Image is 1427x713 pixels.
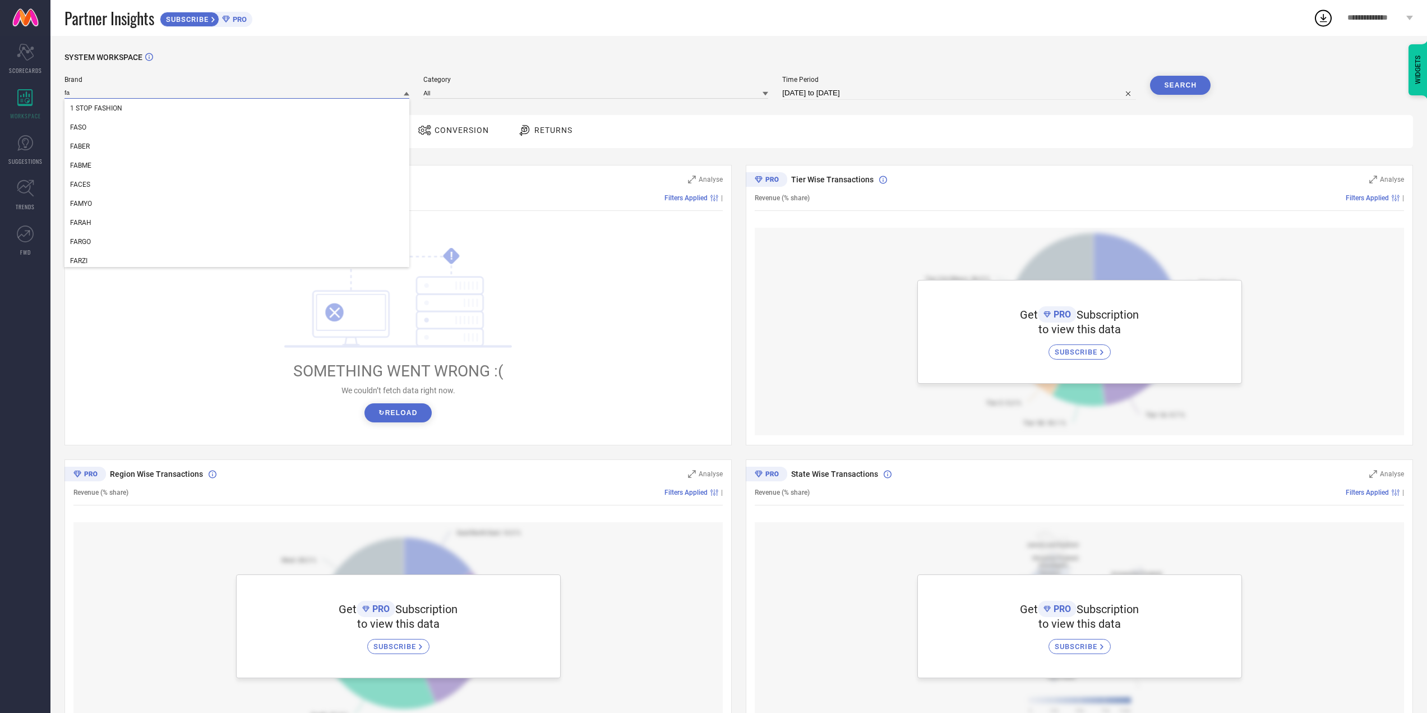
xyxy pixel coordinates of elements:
[160,9,252,27] a: SUBSCRIBEPRO
[357,617,440,631] span: to view this data
[1402,194,1404,202] span: |
[373,642,419,651] span: SUBSCRIBE
[70,162,91,169] span: FABME
[10,112,41,120] span: WORKSPACE
[64,118,409,137] div: FASO
[435,126,489,135] span: Conversion
[1380,470,1404,478] span: Analyse
[70,181,90,188] span: FACES
[664,489,708,496] span: Filters Applied
[1020,308,1038,321] span: Get
[1077,308,1139,321] span: Subscription
[70,257,87,265] span: FARZI
[791,470,878,479] span: State Wise Transactions
[230,15,247,24] span: PRO
[64,194,409,213] div: FAMYO
[1380,176,1404,183] span: Analyse
[423,76,768,84] span: Category
[1051,309,1071,320] span: PRO
[395,602,458,616] span: Subscription
[746,172,787,189] div: Premium
[1020,602,1038,616] span: Get
[364,403,431,422] button: ↻Reload
[1049,336,1111,360] a: SUBSCRIBE
[64,156,409,175] div: FABME
[70,238,91,246] span: FARGO
[755,194,810,202] span: Revenue (% share)
[110,470,203,479] span: Region Wise Transactions
[73,489,128,496] span: Revenue (% share)
[16,203,35,211] span: TRENDS
[70,142,90,150] span: FABER
[64,175,409,194] div: FACES
[64,53,142,62] span: SYSTEM WORKSPACE
[70,219,91,227] span: FARAH
[20,248,31,256] span: FWD
[688,176,696,183] svg: Zoom
[1346,489,1389,496] span: Filters Applied
[64,76,409,84] span: Brand
[1051,604,1071,614] span: PRO
[791,175,874,184] span: Tier Wise Transactions
[1055,642,1100,651] span: SUBSCRIBE
[534,126,572,135] span: Returns
[293,362,504,380] span: SOMETHING WENT WRONG :(
[70,104,122,112] span: 1 STOP FASHION
[782,76,1136,84] span: Time Period
[1369,176,1377,183] svg: Zoom
[64,251,409,270] div: FARZI
[70,200,92,208] span: FAMYO
[746,467,787,484] div: Premium
[64,7,154,30] span: Partner Insights
[1055,348,1100,356] span: SUBSCRIBE
[1038,323,1121,336] span: to view this data
[721,489,723,496] span: |
[664,194,708,202] span: Filters Applied
[370,604,390,614] span: PRO
[688,470,696,478] svg: Zoom
[8,157,43,165] span: SUGGESTIONS
[1038,617,1121,631] span: to view this data
[1077,602,1139,616] span: Subscription
[64,99,409,118] div: 1 STOP FASHION
[1346,194,1389,202] span: Filters Applied
[1049,631,1111,654] a: SUBSCRIBE
[1313,8,1333,28] div: Open download list
[339,602,357,616] span: Get
[160,15,211,24] span: SUBSCRIBE
[70,123,86,131] span: FASO
[64,213,409,232] div: FARAH
[699,176,723,183] span: Analyse
[64,137,409,156] div: FABER
[699,470,723,478] span: Analyse
[341,386,455,395] span: We couldn’t fetch data right now.
[9,66,42,75] span: SCORECARDS
[1402,489,1404,496] span: |
[1150,76,1211,95] button: Search
[1369,470,1377,478] svg: Zoom
[721,194,723,202] span: |
[367,631,430,654] a: SUBSCRIBE
[450,250,453,263] tspan: !
[64,232,409,251] div: FARGO
[755,489,810,496] span: Revenue (% share)
[782,86,1136,100] input: Select time period
[64,467,106,484] div: Premium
